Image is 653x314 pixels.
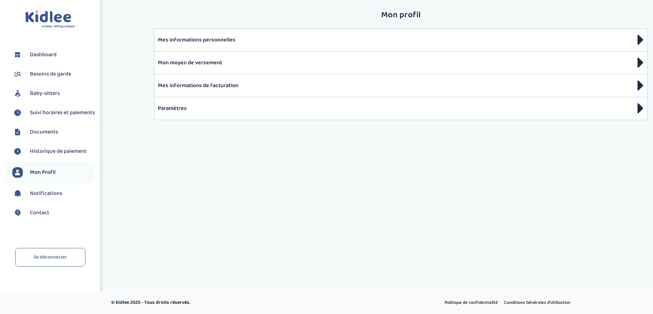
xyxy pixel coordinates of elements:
[12,107,23,118] img: suivihoraire.svg
[12,146,95,157] a: Historique de paiement
[12,107,95,118] a: Suivi horaires et paiements
[442,298,500,307] a: Politique de confidentialité
[30,189,62,198] span: Notifications
[12,50,23,60] img: dashboard.svg
[12,167,95,178] a: Mon Profil
[12,88,95,99] a: Baby-sitters
[30,70,71,78] span: Besoins de garde
[12,69,95,79] a: Besoins de garde
[12,127,23,137] img: documents.svg
[12,208,23,218] img: contact.svg
[30,89,60,98] span: Baby-sitters
[111,299,357,306] p: © Kidlee 2025 - Tous droits réservés.
[158,36,644,44] p: Mes informations personnelles
[25,11,75,28] img: logo.svg
[154,11,648,20] h2: Mon profil
[12,188,95,199] a: Notifications
[158,59,644,67] p: Mon moyen de versement
[12,146,23,157] img: suivihoraire.svg
[158,104,644,113] p: Paramètres
[30,168,56,177] span: Mon Profil
[12,69,23,79] img: besoin.svg
[30,109,95,117] span: Suivi horaires et paiements
[12,88,23,99] img: babysitters.svg
[30,209,49,217] span: Contact
[12,127,95,137] a: Documents
[30,147,87,156] span: Historique de paiement
[12,208,95,218] a: Contact
[501,298,573,307] a: Conditions Générales d’Utilisation
[158,81,644,90] p: Mes informations de facturation
[12,188,23,199] img: notification.svg
[12,50,95,60] a: Dashboard
[12,167,23,178] img: profil.svg
[30,51,57,59] span: Dashboard
[15,248,85,267] a: Se déconnecter
[30,128,58,136] span: Documents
